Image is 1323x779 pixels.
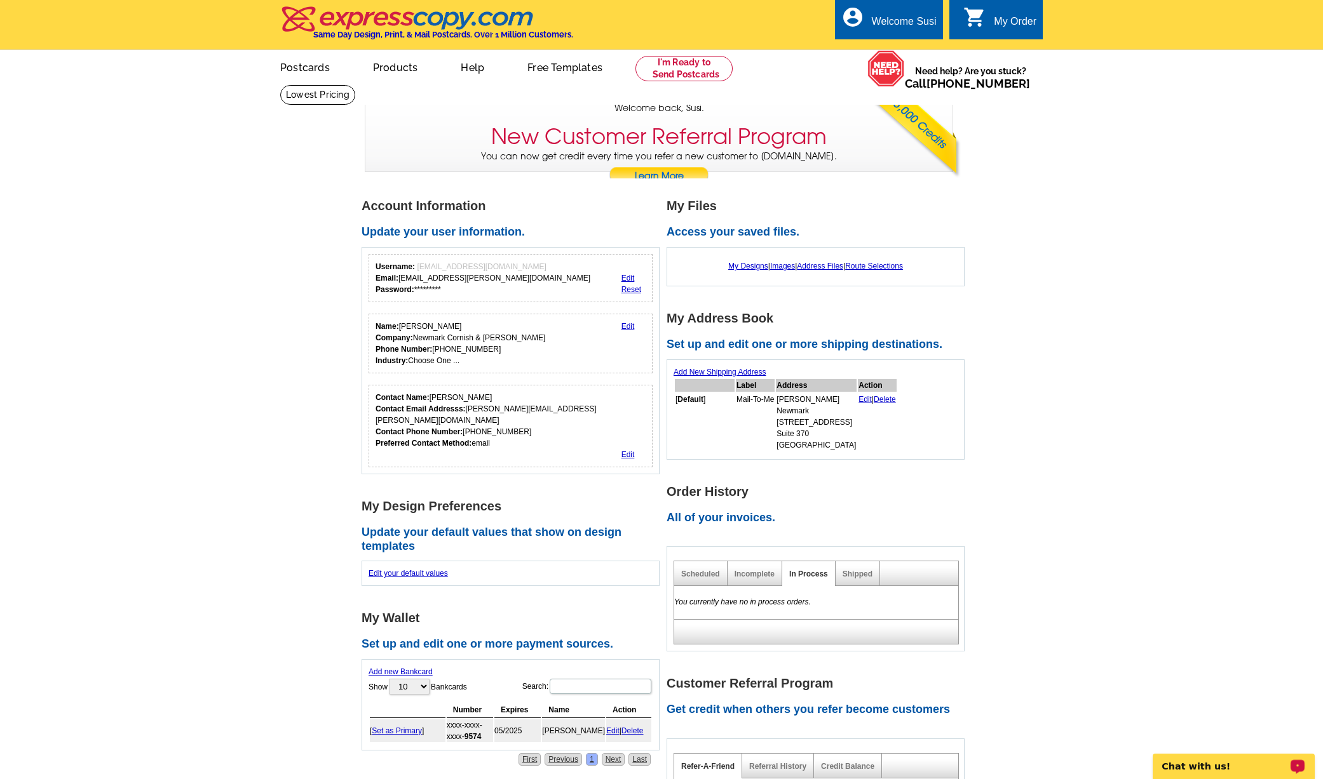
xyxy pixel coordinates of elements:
[376,393,430,402] strong: Contact Name:
[362,637,667,651] h2: Set up and edit one or more payment sources.
[963,6,986,29] i: shopping_cart
[677,395,703,404] b: Default
[667,485,972,498] h1: Order History
[845,262,903,270] a: Route Selections
[776,393,857,451] td: [PERSON_NAME] Newmark [STREET_ADDRESS] Suite 370 [GEOGRAPHIC_DATA]
[369,314,653,373] div: Your personal details.
[621,726,644,735] a: Delete
[681,569,720,578] a: Scheduled
[376,274,398,283] strong: Email:
[369,677,467,696] label: Show Bankcards
[362,611,667,625] h1: My Wallet
[494,702,541,718] th: Expires
[736,379,775,392] th: Label
[313,30,573,39] h4: Same Day Design, Print, & Mail Postcards. Over 1 Million Customers.
[376,345,432,354] strong: Phone Number:
[667,703,972,717] h2: Get credit when others you refer become customers
[736,393,775,451] td: Mail-To-Me
[353,51,438,81] a: Products
[362,526,667,553] h2: Update your default values that show on design templates
[376,285,414,294] strong: Password:
[770,262,795,270] a: Images
[841,6,864,29] i: account_circle
[621,322,635,331] a: Edit
[681,762,735,771] a: Refer-A-Friend
[376,262,415,271] strong: Username:
[362,500,667,513] h1: My Design Preferences
[389,679,430,695] select: ShowBankcards
[776,379,857,392] th: Address
[440,51,505,81] a: Help
[494,719,541,742] td: 05/2025
[609,167,709,186] a: Learn More
[843,569,872,578] a: Shipped
[821,762,874,771] a: Credit Balance
[667,312,972,325] h1: My Address Book
[369,254,653,302] div: Your login information.
[519,753,541,766] a: First
[667,225,972,239] h2: Access your saved files.
[1144,739,1323,779] iframe: LiveChat chat widget
[867,50,905,87] img: help
[674,368,766,376] a: Add New Shipping Address
[874,395,896,404] a: Delete
[280,15,573,39] a: Same Day Design, Print, & Mail Postcards. Over 1 Million Customers.
[465,732,482,741] strong: 9574
[522,677,653,695] label: Search:
[858,393,897,451] td: |
[621,274,635,283] a: Edit
[749,762,806,771] a: Referral History
[926,77,1030,90] a: [PHONE_NUMBER]
[550,679,651,694] input: Search:
[369,385,653,467] div: Who should we contact regarding order issues?
[994,16,1036,34] div: My Order
[728,262,768,270] a: My Designs
[586,753,598,766] a: 1
[376,427,463,436] strong: Contact Phone Number:
[674,254,958,278] div: | | |
[606,702,651,718] th: Action
[602,753,625,766] a: Next
[417,262,546,271] span: [EMAIL_ADDRESS][DOMAIN_NAME]
[606,719,651,742] td: |
[905,65,1036,90] span: Need help? Are you stuck?
[491,124,827,150] h3: New Customer Referral Program
[545,753,582,766] a: Previous
[667,511,972,525] h2: All of your invoices.
[606,726,620,735] a: Edit
[858,379,897,392] th: Action
[365,150,953,186] p: You can now get credit every time you refer a new customer to [DOMAIN_NAME].
[735,569,775,578] a: Incomplete
[372,726,422,735] a: Set as Primary
[376,356,408,365] strong: Industry:
[376,322,399,331] strong: Name:
[370,719,445,742] td: [ ]
[376,333,413,342] strong: Company:
[872,16,937,34] div: Welcome Susi
[447,719,493,742] td: xxxx-xxxx-xxxx-
[858,395,872,404] a: Edit
[797,262,843,270] a: Address Files
[369,569,448,578] a: Edit your default values
[621,285,641,294] a: Reset
[905,77,1030,90] span: Call
[376,261,590,295] div: [EMAIL_ADDRESS][PERSON_NAME][DOMAIN_NAME] *********
[260,51,350,81] a: Postcards
[376,404,466,413] strong: Contact Email Addresss:
[376,439,472,448] strong: Preferred Contact Method:
[614,102,704,115] span: Welcome back, Susi.
[447,702,493,718] th: Number
[362,225,667,239] h2: Update your user information.
[369,667,433,676] a: Add new Bankcard
[667,338,972,352] h2: Set up and edit one or more shipping destinations.
[789,569,828,578] a: In Process
[963,14,1036,30] a: shopping_cart My Order
[507,51,623,81] a: Free Templates
[621,450,635,459] a: Edit
[542,702,605,718] th: Name
[674,597,811,606] em: You currently have no in process orders.
[667,677,972,690] h1: Customer Referral Program
[376,392,646,449] div: [PERSON_NAME] [PERSON_NAME][EMAIL_ADDRESS][PERSON_NAME][DOMAIN_NAME] [PHONE_NUMBER] email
